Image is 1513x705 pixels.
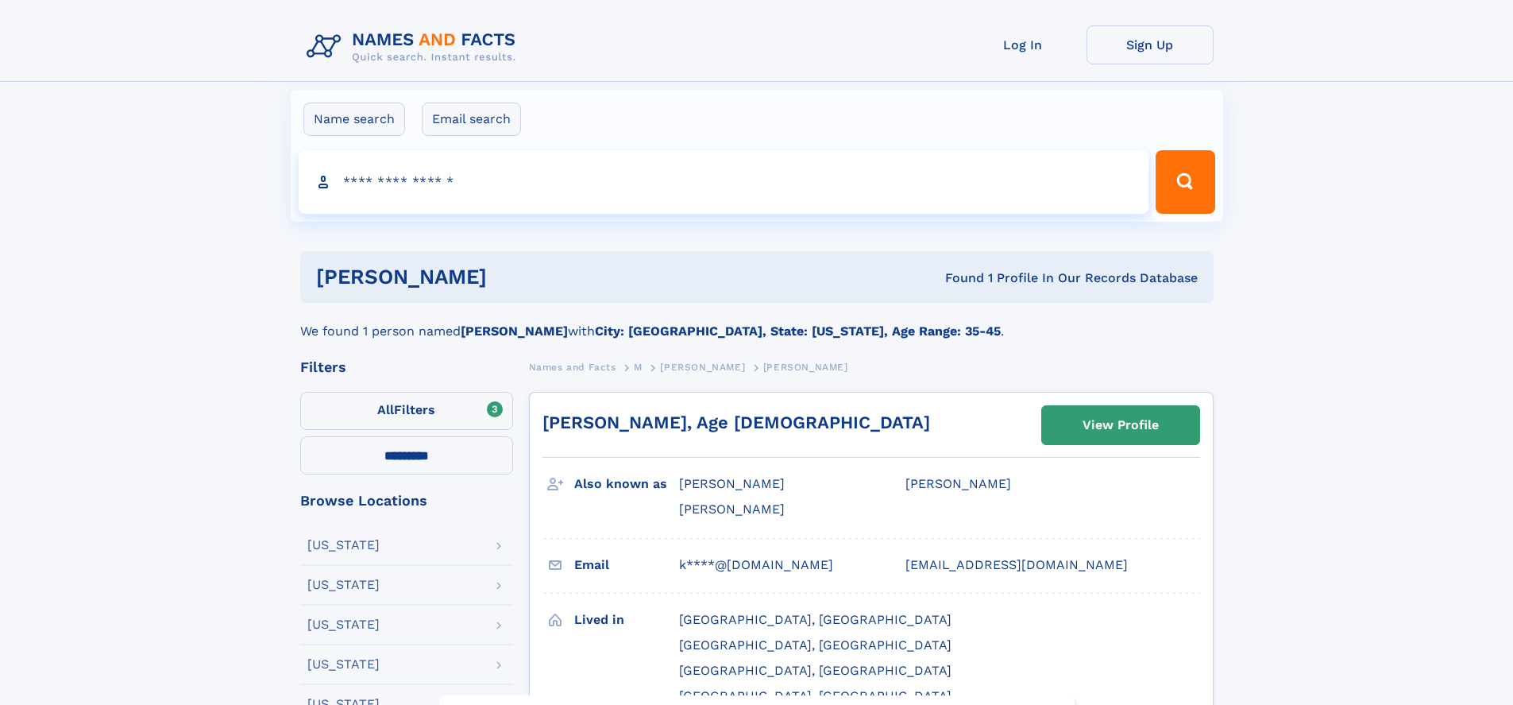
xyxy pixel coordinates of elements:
[300,392,513,430] label: Filters
[307,539,380,552] div: [US_STATE]
[461,323,568,339] b: [PERSON_NAME]
[377,402,394,417] span: All
[574,606,679,633] h3: Lived in
[300,25,529,68] img: Logo Names and Facts
[679,476,785,491] span: [PERSON_NAME]
[595,323,1001,339] b: City: [GEOGRAPHIC_DATA], State: [US_STATE], Age Range: 35-45
[660,357,745,377] a: [PERSON_NAME]
[1087,25,1214,64] a: Sign Up
[660,362,745,373] span: [PERSON_NAME]
[634,357,643,377] a: M
[716,269,1198,287] div: Found 1 Profile In Our Records Database
[1042,406,1199,444] a: View Profile
[299,150,1149,214] input: search input
[574,552,679,579] h3: Email
[422,103,521,136] label: Email search
[679,637,951,653] span: [GEOGRAPHIC_DATA], [GEOGRAPHIC_DATA]
[679,502,785,517] span: [PERSON_NAME]
[905,476,1011,491] span: [PERSON_NAME]
[300,303,1214,341] div: We found 1 person named with .
[679,612,951,627] span: [GEOGRAPHIC_DATA], [GEOGRAPHIC_DATA]
[1083,407,1159,444] div: View Profile
[905,557,1128,572] span: [EMAIL_ADDRESS][DOMAIN_NAME]
[679,663,951,678] span: [GEOGRAPHIC_DATA], [GEOGRAPHIC_DATA]
[307,658,380,671] div: [US_STATE]
[316,267,716,287] h1: [PERSON_NAME]
[763,362,848,373] span: [PERSON_NAME]
[300,494,513,508] div: Browse Locations
[959,25,1087,64] a: Log In
[679,688,951,703] span: [GEOGRAPHIC_DATA], [GEOGRAPHIC_DATA]
[303,103,405,136] label: Name search
[307,618,380,631] div: [US_STATE]
[1156,150,1214,214] button: Search Button
[300,360,513,374] div: Filters
[574,471,679,498] h3: Also known as
[542,413,930,432] a: [PERSON_NAME], Age [DEMOGRAPHIC_DATA]
[634,362,643,373] span: M
[307,579,380,591] div: [US_STATE]
[529,357,616,377] a: Names and Facts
